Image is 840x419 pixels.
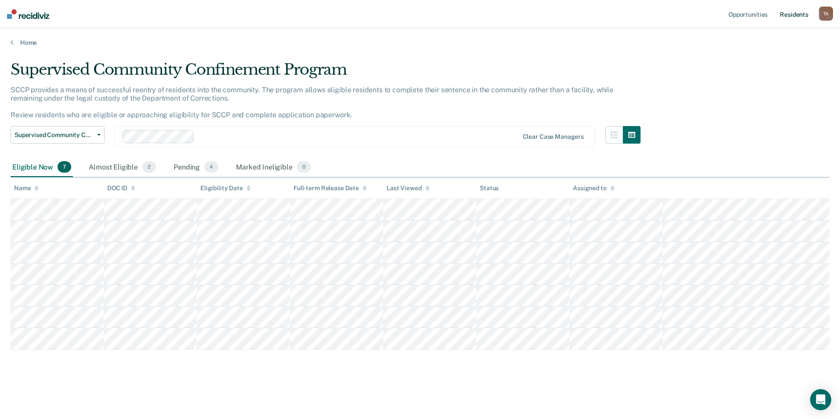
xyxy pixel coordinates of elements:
[297,161,311,173] span: 0
[11,158,73,177] div: Eligible Now7
[11,39,829,47] a: Home
[87,158,158,177] div: Almost Eligible2
[11,61,641,86] div: Supervised Community Confinement Program
[819,7,833,21] button: TA
[7,9,49,19] img: Recidiviz
[573,184,614,192] div: Assigned to
[200,184,251,192] div: Eligibility Date
[14,184,39,192] div: Name
[172,158,220,177] div: Pending4
[810,389,831,410] div: Open Intercom Messenger
[387,184,429,192] div: Last Viewed
[142,161,156,173] span: 2
[11,86,613,119] p: SCCP provides a means of successful reentry of residents into the community. The program allows e...
[480,184,499,192] div: Status
[204,161,218,173] span: 4
[234,158,312,177] div: Marked Ineligible0
[107,184,135,192] div: DOC ID
[58,161,71,173] span: 7
[819,7,833,21] div: T A
[523,133,584,141] div: Clear case managers
[293,184,367,192] div: Full-term Release Date
[14,131,94,139] span: Supervised Community Confinement Program
[11,126,105,144] button: Supervised Community Confinement Program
